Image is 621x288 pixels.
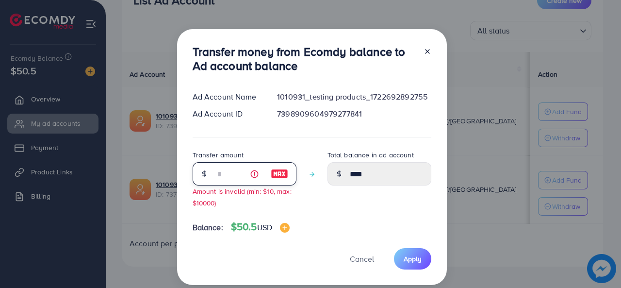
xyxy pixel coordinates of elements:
span: Balance: [193,222,223,233]
img: image [280,223,290,233]
button: Apply [394,248,431,269]
span: USD [257,222,272,233]
button: Cancel [338,248,386,269]
span: Cancel [350,254,374,264]
label: Transfer amount [193,150,244,160]
div: 7398909604979277841 [269,108,439,119]
h3: Transfer money from Ecomdy balance to Ad account balance [193,45,416,73]
span: Apply [404,254,422,264]
label: Total balance in ad account [327,150,414,160]
div: Ad Account ID [185,108,270,119]
div: 1010931_testing products_1722692892755 [269,91,439,102]
small: Amount is invalid (min: $10, max: $10000) [193,186,292,207]
img: image [271,168,288,180]
h4: $50.5 [231,221,290,233]
div: Ad Account Name [185,91,270,102]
